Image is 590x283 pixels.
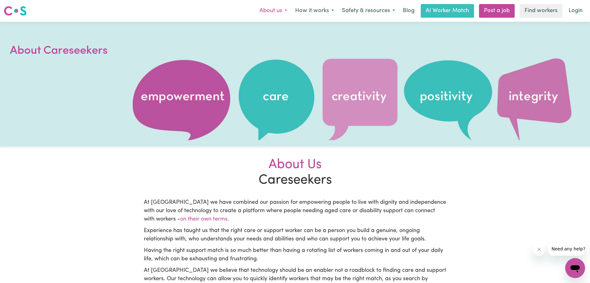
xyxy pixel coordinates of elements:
[144,247,446,263] p: Having the right support match is so much better than having a rotating list of workers coming in...
[291,4,338,17] button: How it works
[180,217,229,222] span: on their own terms.
[144,199,446,224] p: At [GEOGRAPHIC_DATA] we have combined our passion for empowering people to live with dignity and ...
[421,4,474,18] a: AI Worker Match
[144,157,446,173] div: About Us
[548,242,585,256] iframe: Message from company
[520,4,562,18] a: Find workers
[10,43,159,59] h1: About Careseekers
[565,4,586,18] a: Login
[4,4,38,9] span: Need any help?
[533,243,545,256] iframe: Close message
[4,4,27,18] a: Careseekers logo
[144,227,446,244] p: Experience has taught us that the right care or support worker can be a person you build a genuin...
[399,4,418,18] a: Blog
[4,5,27,16] img: Careseekers logo
[565,258,585,278] iframe: Button to launch messaging window
[140,157,450,189] h2: Careseekers
[479,4,515,18] a: Post a job
[255,4,291,17] button: About us
[338,4,399,17] button: Safety & resources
